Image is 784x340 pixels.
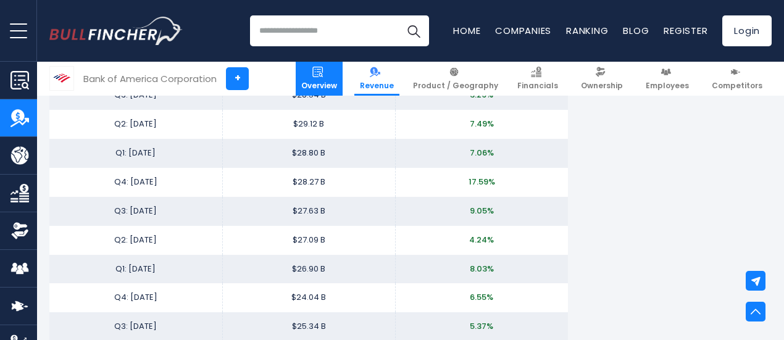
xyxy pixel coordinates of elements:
div: Bank of America Corporation [83,72,217,86]
td: $28.80 B [222,139,395,168]
td: $26.90 B [222,255,395,284]
span: 8.03% [470,263,494,275]
span: 9.05% [470,205,494,217]
a: Blog [623,24,649,37]
span: Financials [517,81,558,91]
a: Companies [495,24,551,37]
td: Q1: [DATE] [49,139,222,168]
a: Login [722,15,772,46]
span: 4.24% [469,234,494,246]
td: Q2: [DATE] [49,110,222,139]
span: Overview [301,81,337,91]
span: Ownership [581,81,623,91]
a: Ranking [566,24,608,37]
td: $27.09 B [222,226,395,255]
span: 5.37% [470,320,493,332]
a: Competitors [706,62,768,96]
a: Go to homepage [49,17,182,45]
span: 17.59% [469,176,495,188]
td: $24.04 B [222,283,395,312]
span: Product / Geography [413,81,498,91]
a: Overview [296,62,343,96]
td: $29.12 B [222,110,395,139]
td: Q3: [DATE] [49,81,222,110]
td: Q2: [DATE] [49,226,222,255]
img: Ownership [10,222,29,240]
span: 7.49% [470,118,494,130]
button: Search [398,15,429,46]
td: Q4: [DATE] [49,168,222,197]
a: Register [664,24,707,37]
a: + [226,67,249,90]
a: Ownership [575,62,628,96]
td: Q3: [DATE] [49,197,222,226]
a: Home [453,24,480,37]
span: Employees [646,81,689,91]
td: $28.54 B [222,81,395,110]
span: Competitors [712,81,762,91]
a: Product / Geography [407,62,504,96]
td: $27.63 B [222,197,395,226]
td: Q4: [DATE] [49,283,222,312]
img: Bullfincher logo [49,17,183,45]
td: $28.27 B [222,168,395,197]
span: Revenue [360,81,394,91]
span: 7.06% [470,147,494,159]
img: BAC logo [50,67,73,90]
a: Financials [512,62,564,96]
td: Q1: [DATE] [49,255,222,284]
a: Revenue [354,62,399,96]
a: Employees [640,62,694,96]
span: 6.55% [470,291,493,303]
